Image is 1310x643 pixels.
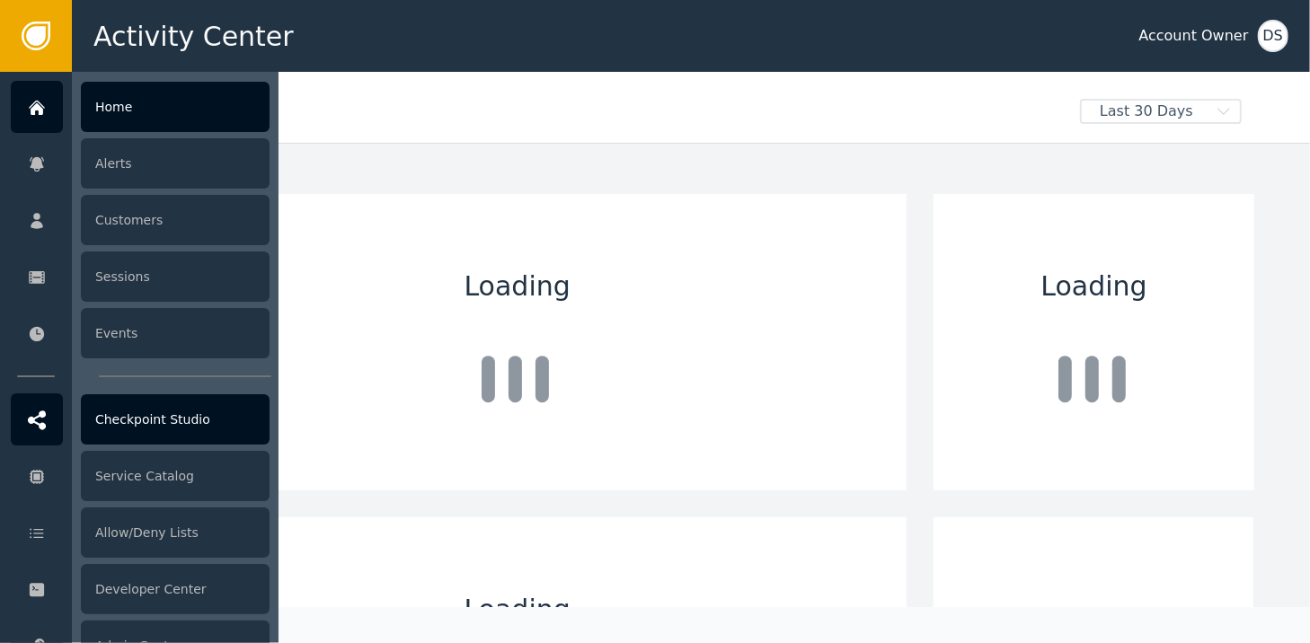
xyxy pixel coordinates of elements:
[11,506,270,559] a: Allow/Deny Lists
[81,82,270,132] div: Home
[81,195,270,245] div: Customers
[11,450,270,502] a: Service Catalog
[128,99,1067,138] div: Welcome
[1041,266,1147,306] span: Loading
[11,137,270,189] a: Alerts
[81,394,270,445] div: Checkpoint Studio
[1258,20,1288,52] button: DS
[11,393,270,445] a: Checkpoint Studio
[465,589,571,630] span: Loading
[81,451,270,501] div: Service Catalog
[11,194,270,246] a: Customers
[11,81,270,133] a: Home
[465,266,571,306] span: Loading
[11,307,270,359] a: Events
[81,138,270,189] div: Alerts
[93,16,294,57] span: Activity Center
[81,251,270,302] div: Sessions
[1082,101,1211,122] span: Last 30 Days
[11,251,270,303] a: Sessions
[81,564,270,614] div: Developer Center
[1139,25,1249,47] div: Account Owner
[81,308,270,358] div: Events
[11,563,270,615] a: Developer Center
[1067,99,1254,124] button: Last 30 Days
[81,507,270,558] div: Allow/Deny Lists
